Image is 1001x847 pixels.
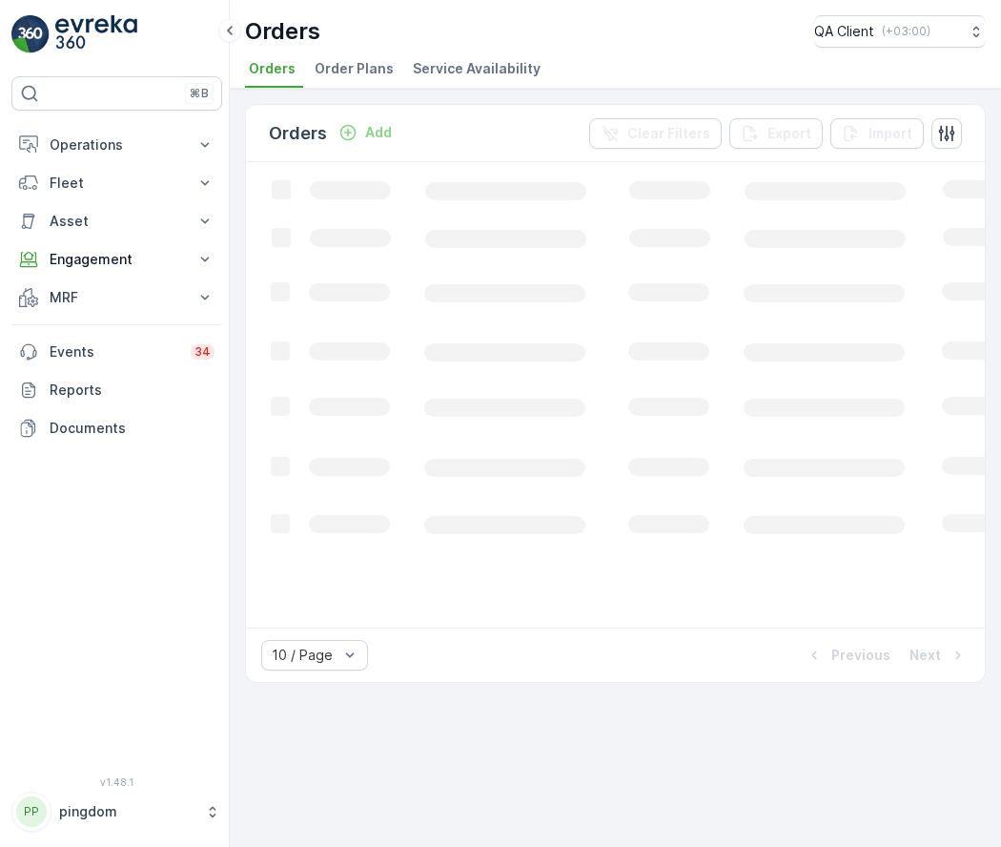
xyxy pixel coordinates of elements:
[11,409,222,447] a: Documents
[50,250,184,269] p: Engagement
[11,126,222,164] button: Operations
[11,164,222,202] button: Fleet
[331,121,399,144] button: Add
[814,22,874,41] p: QA Client
[245,16,320,47] p: Orders
[413,59,541,78] span: Service Availability
[11,15,50,53] img: logo
[269,120,327,147] p: Orders
[830,118,924,149] button: Import
[589,118,722,149] button: Clear Filters
[55,15,137,53] img: logo_light-DOdMpM7g.png
[50,174,184,193] p: Fleet
[50,135,184,155] p: Operations
[11,279,222,317] button: MRF
[50,342,179,362] p: Events
[868,124,912,143] p: Import
[315,59,394,78] span: Order Plans
[16,796,47,827] div: PP
[50,212,184,231] p: Asset
[190,86,209,101] p: ⌘B
[11,202,222,240] button: Asset
[365,123,392,142] p: Add
[11,333,222,371] a: Events34
[50,288,184,307] p: MRF
[50,381,214,400] p: Reports
[11,792,222,832] button: PPpingdom
[882,24,930,39] p: ( +03:00 )
[803,644,892,667] button: Previous
[59,802,195,821] p: pingdom
[729,118,823,149] button: Export
[814,15,986,48] button: QA Client(+03:00)
[11,776,222,788] span: v 1.48.1
[767,124,811,143] p: Export
[249,59,296,78] span: Orders
[909,646,941,665] p: Next
[50,419,214,438] p: Documents
[831,646,890,665] p: Previous
[11,240,222,279] button: Engagement
[908,644,970,667] button: Next
[194,344,211,360] p: 34
[627,124,710,143] p: Clear Filters
[11,371,222,409] a: Reports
